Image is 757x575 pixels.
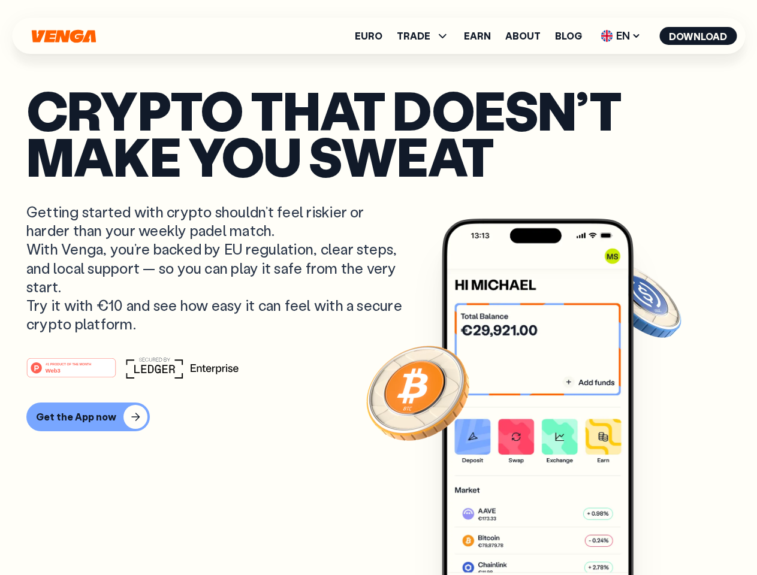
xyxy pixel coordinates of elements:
[397,29,450,43] span: TRADE
[26,402,150,431] button: Get the App now
[397,31,430,41] span: TRADE
[555,31,582,41] a: Blog
[30,29,97,43] svg: Home
[26,365,116,380] a: #1 PRODUCT OF THE MONTHWeb3
[26,202,405,333] p: Getting started with crypto shouldn’t feel riskier or harder than your weekly padel match. With V...
[601,30,613,42] img: flag-uk
[659,27,737,45] button: Download
[464,31,491,41] a: Earn
[355,31,382,41] a: Euro
[26,87,731,178] p: Crypto that doesn’t make you sweat
[505,31,541,41] a: About
[46,367,61,374] tspan: Web3
[598,258,684,344] img: USDC coin
[46,362,91,366] tspan: #1 PRODUCT OF THE MONTH
[26,402,731,431] a: Get the App now
[596,26,645,46] span: EN
[364,338,472,446] img: Bitcoin
[36,411,116,423] div: Get the App now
